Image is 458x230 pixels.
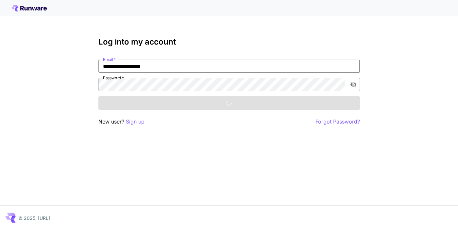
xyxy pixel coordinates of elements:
[126,118,144,126] button: Sign up
[103,75,124,81] label: Password
[98,37,360,47] h3: Log into my account
[103,57,116,62] label: Email
[348,79,359,90] button: toggle password visibility
[98,118,144,126] p: New user?
[315,118,360,126] button: Forgot Password?
[18,215,50,221] p: © 2025, [URL]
